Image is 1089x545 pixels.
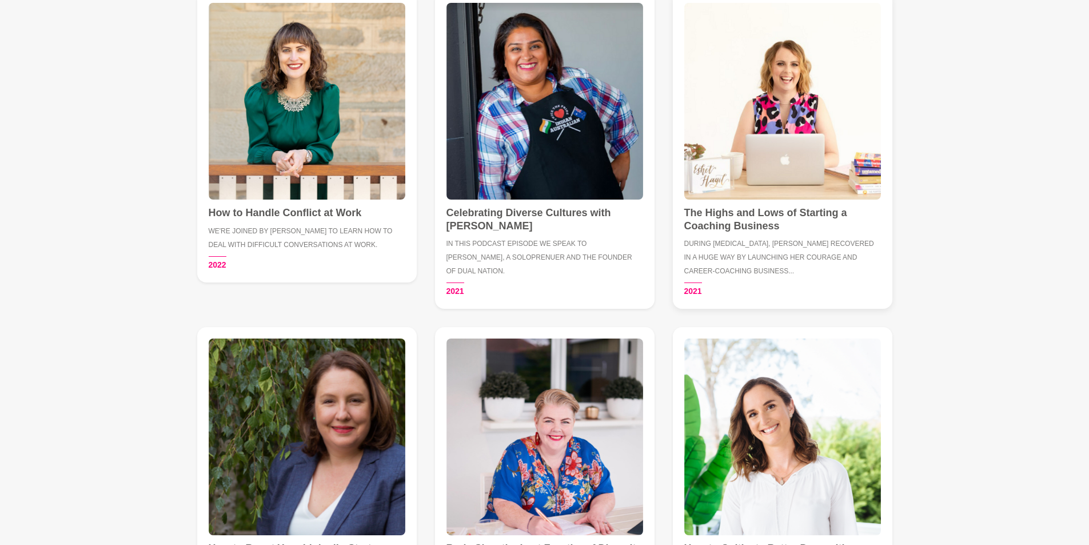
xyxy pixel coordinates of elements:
[209,256,226,271] time: 2022
[446,237,643,278] h5: In this podcast episode we speak to [PERSON_NAME], a soloprenuer and the Founder of Dual Nation.
[209,3,405,200] img: How to Handle Conflict at Work
[446,339,643,535] img: Body Size: the Last Frontier of Diversity and Inclusion
[684,237,881,278] h5: During [MEDICAL_DATA], [PERSON_NAME] recovered in a HUGE way by launching her courage and career-...
[684,339,881,535] img: How to Cultivate Better Days with Rituals with Laetitia Andrac
[446,206,643,232] h4: Celebrating Diverse Cultures with [PERSON_NAME]
[209,206,405,220] h4: How to Handle Conflict at Work
[209,224,405,252] h5: We're joined by [PERSON_NAME] to learn how to deal with difficult conversations at work.
[684,283,702,297] time: 2021
[446,3,643,200] img: Celebrating Diverse Cultures with Richa Joshi
[446,283,464,297] time: 2021
[209,339,405,535] img: How to Boost Your LinkedIn Strategy
[684,206,881,232] h4: The Highs and Lows of Starting a Coaching Business
[684,3,881,200] img: The Highs and Lows of Starting a Coaching Business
